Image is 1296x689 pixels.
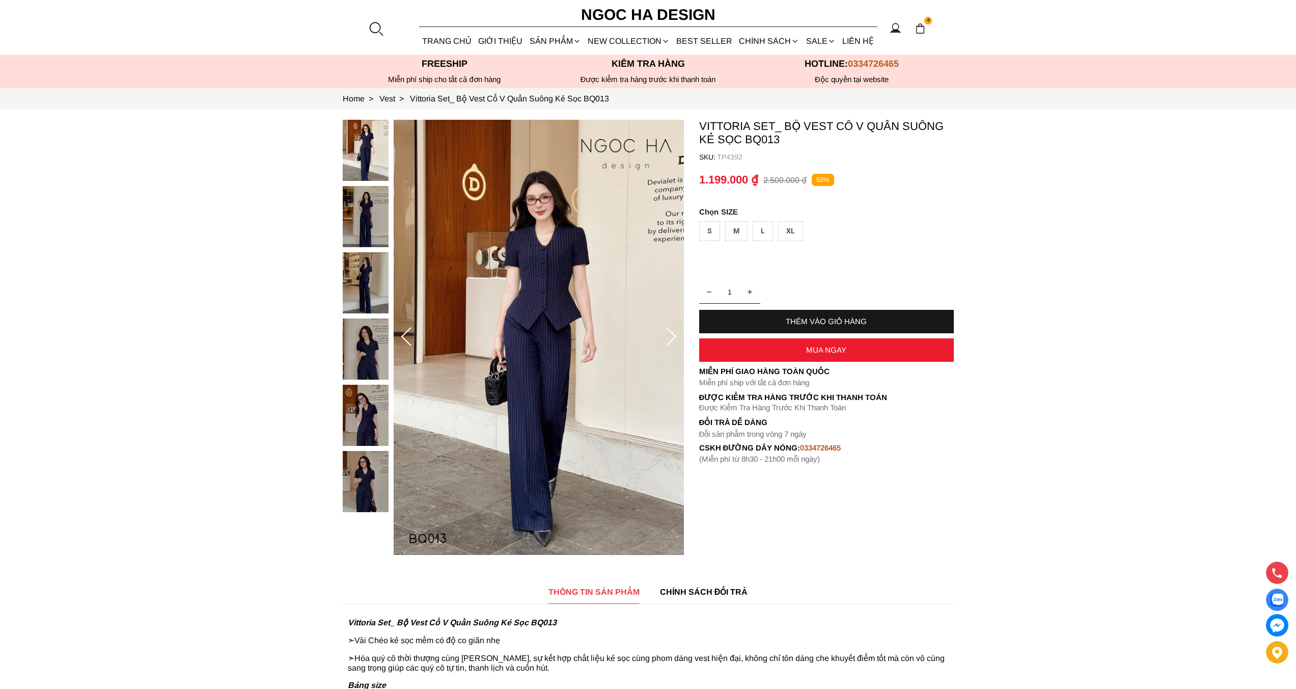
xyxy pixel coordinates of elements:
[699,403,954,412] p: Được Kiểm Tra Hàng Trước Khi Thanh Toán
[803,28,839,55] a: SALE
[778,221,803,241] div: XL
[699,455,820,463] font: (Miễn phí từ 8h30 - 21h00 mỗi ngày)
[343,94,379,103] a: Link to Home
[343,186,389,247] img: Vittoria Set_ Bộ Vest Cổ V Quần Suông Kẻ Sọc BQ013_mini_1
[395,94,408,103] span: >
[660,586,748,598] span: CHÍNH SÁCH ĐỔI TRẢ
[348,635,949,645] p: Vải Chéo kẻ sọc mềm có độ co giãn nhẹ
[699,207,954,216] p: SIZE
[699,120,954,146] p: Vittoria Set_ Bộ Vest Cổ V Quần Suông Kẻ Sọc BQ013
[343,451,389,512] img: Vittoria Set_ Bộ Vest Cổ V Quần Suông Kẻ Sọc BQ013_mini_5
[673,28,736,55] a: BEST SELLER
[1266,589,1288,611] a: Display image
[410,94,609,103] a: Link to Vittoria Set_ Bộ Vest Cổ V Quần Suông Kẻ Sọc BQ013
[699,346,954,354] div: MUA NGAY
[763,175,807,185] p: 2.500.000 ₫
[548,586,640,598] span: THÔNG TIN SẢN PHẨM
[343,252,389,313] img: Vittoria Set_ Bộ Vest Cổ V Quần Suông Kẻ Sọc BQ013_mini_2
[699,418,954,427] h6: Đổi trả dễ dàng
[699,282,760,302] input: Quantity input
[1271,594,1283,606] img: Display image
[394,120,684,555] img: Vittoria Set_ Bộ Vest Cổ V Quần Suông Kẻ Sọc BQ013_0
[343,385,389,446] img: Vittoria Set_ Bộ Vest Cổ V Quần Suông Kẻ Sọc BQ013_mini_4
[915,23,926,34] img: img-CART-ICON-ksit0nf1
[924,17,932,25] span: 4
[348,653,949,673] p: Hóa quý cô thời thượng cùng [PERSON_NAME], sự kết hợp chất liệu kẻ sọc cùng phom dáng vest hiện đ...
[699,393,954,402] p: Được Kiểm Tra Hàng Trước Khi Thanh Toán
[699,153,717,161] h6: SKU:
[343,120,389,181] img: Vittoria Set_ Bộ Vest Cổ V Quần Suông Kẻ Sọc BQ013_mini_0
[725,221,748,241] div: M
[699,378,809,387] font: Miễn phí ship với tất cả đơn hàng
[419,28,475,55] a: TRANG CHỦ
[612,59,685,69] font: Kiểm tra hàng
[365,94,377,103] span: >
[699,443,801,452] font: cskh đường dây nóng:
[348,636,354,645] span: ➣
[750,59,954,69] p: Hotline:
[848,59,899,69] span: 0334726465
[753,221,773,241] div: L
[812,174,834,187] p: 52%
[699,221,720,241] div: S
[699,173,758,187] p: 1.199.000 ₫
[584,28,673,55] a: NEW COLLECTION
[699,430,807,438] font: Đổi sản phẩm trong vòng 7 ngày
[475,28,526,55] a: GIỚI THIỆU
[343,319,389,380] img: Vittoria Set_ Bộ Vest Cổ V Quần Suông Kẻ Sọc BQ013_mini_3
[699,317,954,326] div: THÊM VÀO GIỎ HÀNG
[800,443,841,452] font: 0334726465
[717,153,954,161] p: TP4392
[526,28,584,55] div: SẢN PHẨM
[839,28,877,55] a: LIÊN HỆ
[348,654,354,662] span: ➣
[572,3,725,27] a: Ngoc Ha Design
[348,618,557,627] strong: Vittoria Set_ Bộ Vest Cổ V Quần Suông Kẻ Sọc BQ013
[750,75,954,84] h6: Độc quyền tại website
[1266,614,1288,637] a: messenger
[379,94,410,103] a: Link to Vest
[546,75,750,84] p: Được kiểm tra hàng trước khi thanh toán
[699,367,830,376] font: Miễn phí giao hàng toàn quốc
[736,28,803,55] div: Chính sách
[343,59,546,69] p: Freeship
[343,75,546,84] div: Miễn phí ship cho tất cả đơn hàng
